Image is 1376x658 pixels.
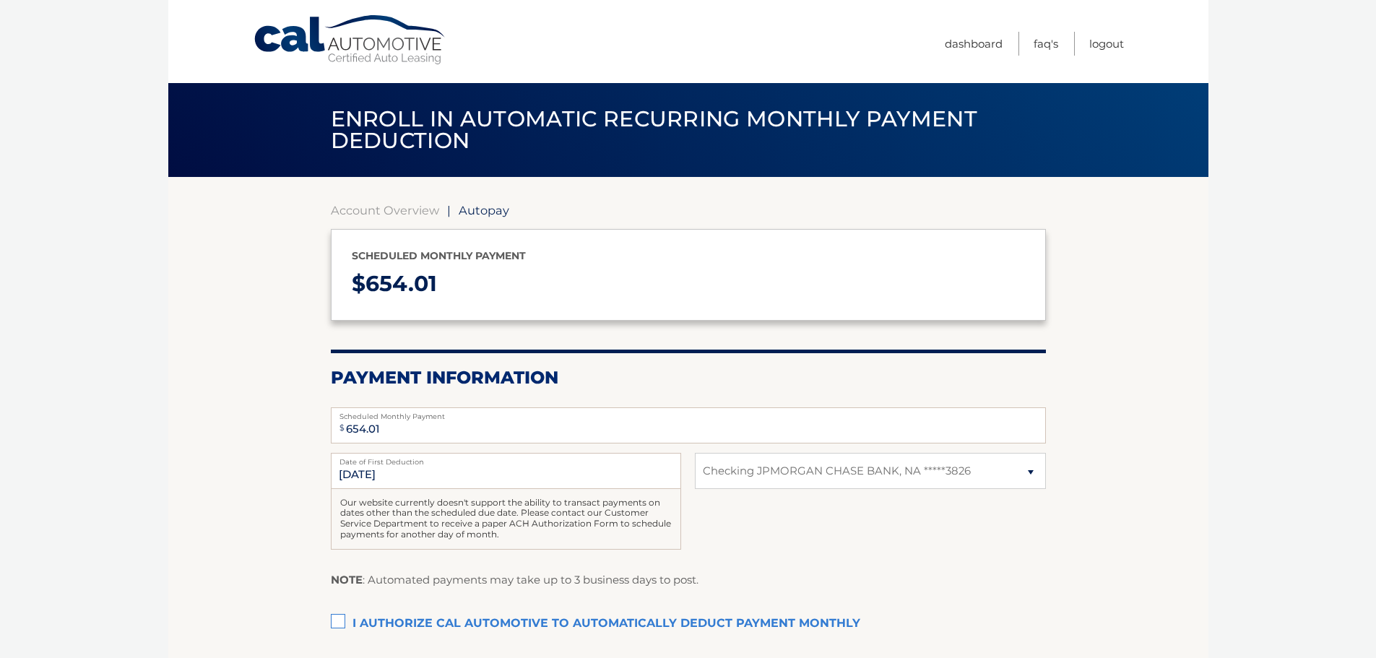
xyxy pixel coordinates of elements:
[331,407,1046,419] label: Scheduled Monthly Payment
[945,32,1003,56] a: Dashboard
[253,14,448,66] a: Cal Automotive
[335,412,349,444] span: $
[459,203,509,217] span: Autopay
[331,573,363,586] strong: NOTE
[331,489,681,550] div: Our website currently doesn't support the ability to transact payments on dates other than the sc...
[331,610,1046,638] label: I authorize cal automotive to automatically deduct payment monthly
[352,265,1025,303] p: $
[1034,32,1058,56] a: FAQ's
[331,571,698,589] p: : Automated payments may take up to 3 business days to post.
[331,453,681,489] input: Payment Date
[331,105,977,154] span: Enroll in automatic recurring monthly payment deduction
[447,203,451,217] span: |
[331,407,1046,443] input: Payment Amount
[365,270,437,297] span: 654.01
[1089,32,1124,56] a: Logout
[331,453,681,464] label: Date of First Deduction
[352,247,1025,265] p: Scheduled monthly payment
[331,203,439,217] a: Account Overview
[331,367,1046,389] h2: Payment Information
